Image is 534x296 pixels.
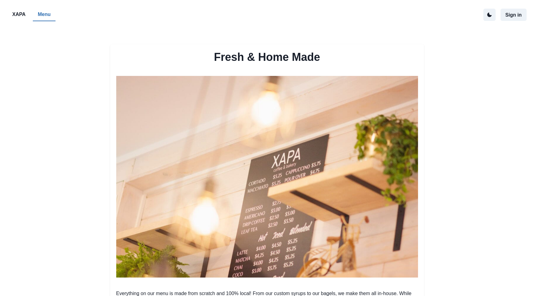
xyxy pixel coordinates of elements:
img: menu bilboard [116,76,418,277]
p: XAPA [12,11,25,18]
button: Sign in [501,9,527,21]
p: Menu [38,11,51,18]
h2: Fresh & Home Made [116,50,418,64]
button: active dark theme mode [483,9,496,21]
